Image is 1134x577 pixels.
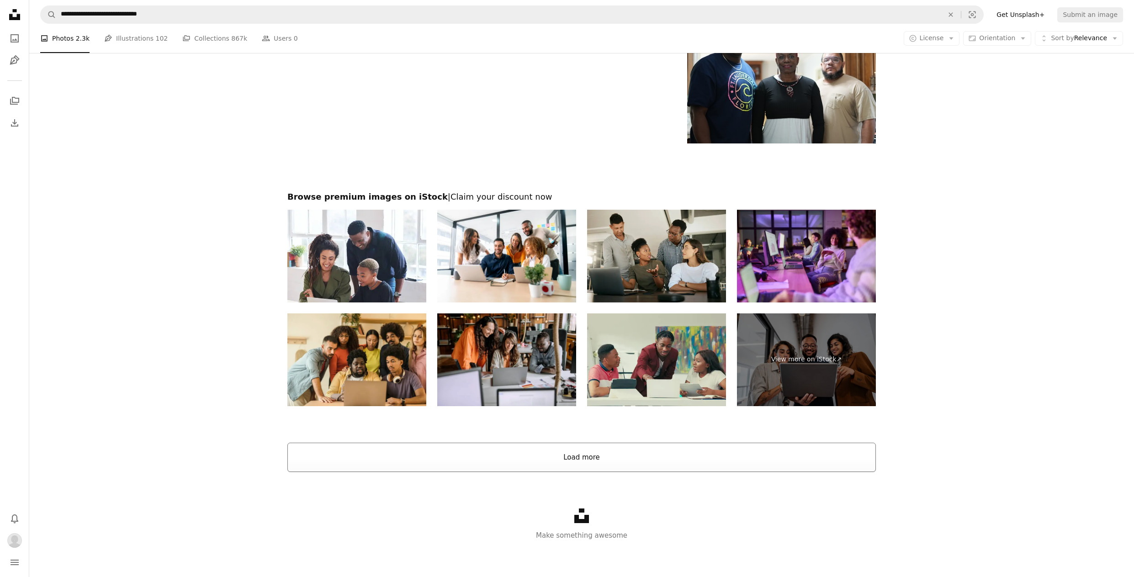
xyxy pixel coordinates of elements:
span: Orientation [979,34,1015,42]
h2: Browse premium images on iStock [287,191,876,202]
a: Collections 867k [182,24,247,53]
button: Sort byRelevance [1035,31,1123,46]
img: a group of people standing in a kitchen [687,17,876,143]
img: Designers at work [437,313,576,406]
a: Photos [5,29,24,48]
p: Make something awesome [29,530,1134,541]
a: Users 0 [262,24,298,53]
form: Find visuals sitewide [40,5,984,24]
button: Load more [287,443,876,472]
span: 102 [156,33,168,43]
button: Submit an image [1057,7,1123,22]
button: License [904,31,960,46]
img: Group of businesspeople working together on a laptop [287,313,426,406]
a: Get Unsplash+ [991,7,1050,22]
img: Diverse employees listening to businesswoman coach at briefing, mentor explaining strategy, train... [587,210,726,302]
a: Collections [5,92,24,110]
a: Download History [5,114,24,132]
button: Menu [5,553,24,572]
button: Notifications [5,509,24,528]
img: Avatar of user Michelle May [7,533,22,548]
img: Two business women students using laptop computer team leader man helping with project sharing id... [287,210,426,302]
span: | Claim your discount now [448,192,552,201]
span: 867k [231,33,247,43]
span: Relevance [1051,34,1107,43]
a: a group of people standing in a kitchen [687,76,876,85]
a: Home — Unsplash [5,5,24,26]
a: View more on iStock↗ [737,313,876,406]
button: Orientation [963,31,1031,46]
button: Profile [5,531,24,550]
button: Search Unsplash [41,6,56,23]
button: Visual search [961,6,983,23]
img: Co-workers gossip at their desks about other company members, but the boss interrupts, explaining... [587,313,726,406]
span: Sort by [1051,34,1074,42]
img: Happy group of coworkers sharing ideas in a business meeting [437,210,576,302]
a: Illustrations [5,51,24,69]
img: Smiling black programmer talking to her colleague late in the office. [737,210,876,302]
a: Illustrations 102 [104,24,168,53]
span: License [920,34,944,42]
button: Clear [941,6,961,23]
span: 0 [294,33,298,43]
